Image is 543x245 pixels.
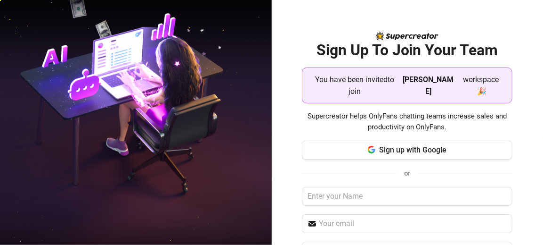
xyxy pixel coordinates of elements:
span: Sign up with Google [379,145,446,154]
button: Sign up with Google [302,141,512,160]
span: You have been invited to join [310,74,399,97]
span: or [404,169,411,177]
strong: [PERSON_NAME] [403,75,454,96]
input: Your email [319,218,507,229]
span: workspace 🎉 [458,74,504,97]
h2: Sign Up To Join Your Team [302,41,512,60]
input: Enter your Name [302,187,512,206]
span: Supercreator helps OnlyFans chatting teams increase sales and productivity on OnlyFans. [302,111,512,133]
img: logo-BBDzfeDw.svg [376,32,438,40]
